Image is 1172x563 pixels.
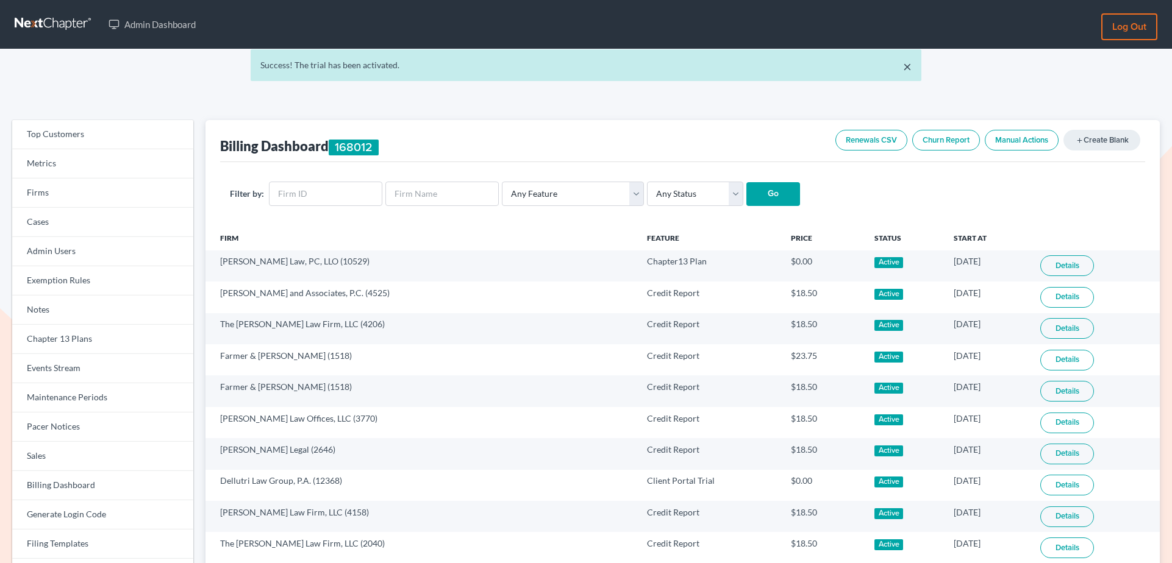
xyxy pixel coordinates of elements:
[1040,287,1094,308] a: Details
[944,344,1031,375] td: [DATE]
[912,130,980,150] a: Churn Report
[781,313,865,344] td: $18.50
[637,438,781,469] td: Credit Report
[874,257,903,268] div: Active
[220,137,379,155] div: Billing Dashboard
[874,539,903,550] div: Active
[205,281,637,313] td: [PERSON_NAME] and Associates, P.C. (4525)
[205,250,637,281] td: [PERSON_NAME] Law, PC, LLO (10529)
[903,59,912,74] a: ×
[944,407,1031,438] td: [DATE]
[637,470,781,501] td: Client Portal Trial
[1040,255,1094,276] a: Details
[874,445,903,456] div: Active
[230,187,264,200] label: Filter by:
[944,532,1031,563] td: [DATE]
[102,13,202,35] a: Admin Dashboard
[12,325,193,354] a: Chapter 13 Plans
[205,438,637,469] td: [PERSON_NAME] Legal (2646)
[781,438,865,469] td: $18.50
[12,354,193,383] a: Events Stream
[12,471,193,500] a: Billing Dashboard
[985,130,1059,150] a: Manual Actions
[874,289,903,300] div: Active
[12,442,193,471] a: Sales
[269,182,382,206] input: Firm ID
[944,250,1031,281] td: [DATE]
[637,344,781,375] td: Credit Report
[781,226,865,250] th: Price
[205,407,637,438] td: [PERSON_NAME] Law Offices, LLC (3770)
[12,529,193,559] a: Filing Templates
[637,250,781,281] td: Chapter13 Plan
[781,281,865,313] td: $18.50
[874,383,903,394] div: Active
[1040,537,1094,558] a: Details
[205,375,637,406] td: Farmer & [PERSON_NAME] (1518)
[637,375,781,406] td: Credit Report
[874,508,903,519] div: Active
[781,344,865,375] td: $23.75
[1101,13,1157,40] a: Log out
[12,120,193,149] a: Top Customers
[12,383,193,413] a: Maintenance Periods
[874,414,903,425] div: Active
[1063,130,1140,150] a: addCreate Blank
[944,281,1031,313] td: [DATE]
[205,501,637,532] td: [PERSON_NAME] Law Firm, LLC (4158)
[12,266,193,296] a: Exemption Rules
[637,532,781,563] td: Credit Report
[874,476,903,487] div: Active
[1040,506,1094,527] a: Details
[874,320,903,331] div: Active
[12,237,193,266] a: Admin Users
[874,352,903,363] div: Active
[637,501,781,532] td: Credit Report
[944,226,1031,250] th: Start At
[205,532,637,563] td: The [PERSON_NAME] Law Firm, LLC (2040)
[385,182,499,206] input: Firm Name
[637,226,781,250] th: Feature
[12,149,193,179] a: Metrics
[1040,318,1094,339] a: Details
[781,470,865,501] td: $0.00
[865,226,944,250] th: Status
[205,226,637,250] th: Firm
[781,250,865,281] td: $0.00
[944,501,1031,532] td: [DATE]
[781,407,865,438] td: $18.50
[944,313,1031,344] td: [DATE]
[1040,444,1094,464] a: Details
[329,140,379,155] div: 168012
[12,500,193,529] a: Generate Login Code
[944,438,1031,469] td: [DATE]
[637,313,781,344] td: Credit Report
[637,281,781,313] td: Credit Report
[205,470,637,501] td: Dellutri Law Group, P.A. (12368)
[781,501,865,532] td: $18.50
[12,208,193,237] a: Cases
[1040,381,1094,402] a: Details
[1040,413,1094,433] a: Details
[637,407,781,438] td: Credit Report
[205,344,637,375] td: Farmer & [PERSON_NAME] (1518)
[746,182,800,207] input: Go
[944,375,1031,406] td: [DATE]
[1076,136,1084,144] i: add
[781,375,865,406] td: $18.50
[1040,475,1094,495] a: Details
[835,130,907,150] a: Renewals CSV
[1040,350,1094,370] a: Details
[781,532,865,563] td: $18.50
[12,296,193,325] a: Notes
[944,470,1031,501] td: [DATE]
[205,313,637,344] td: The [PERSON_NAME] Law Firm, LLC (4206)
[12,179,193,208] a: Firms
[12,413,193,442] a: Pacer Notices
[260,59,912,71] div: Success! The trial has been activated.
